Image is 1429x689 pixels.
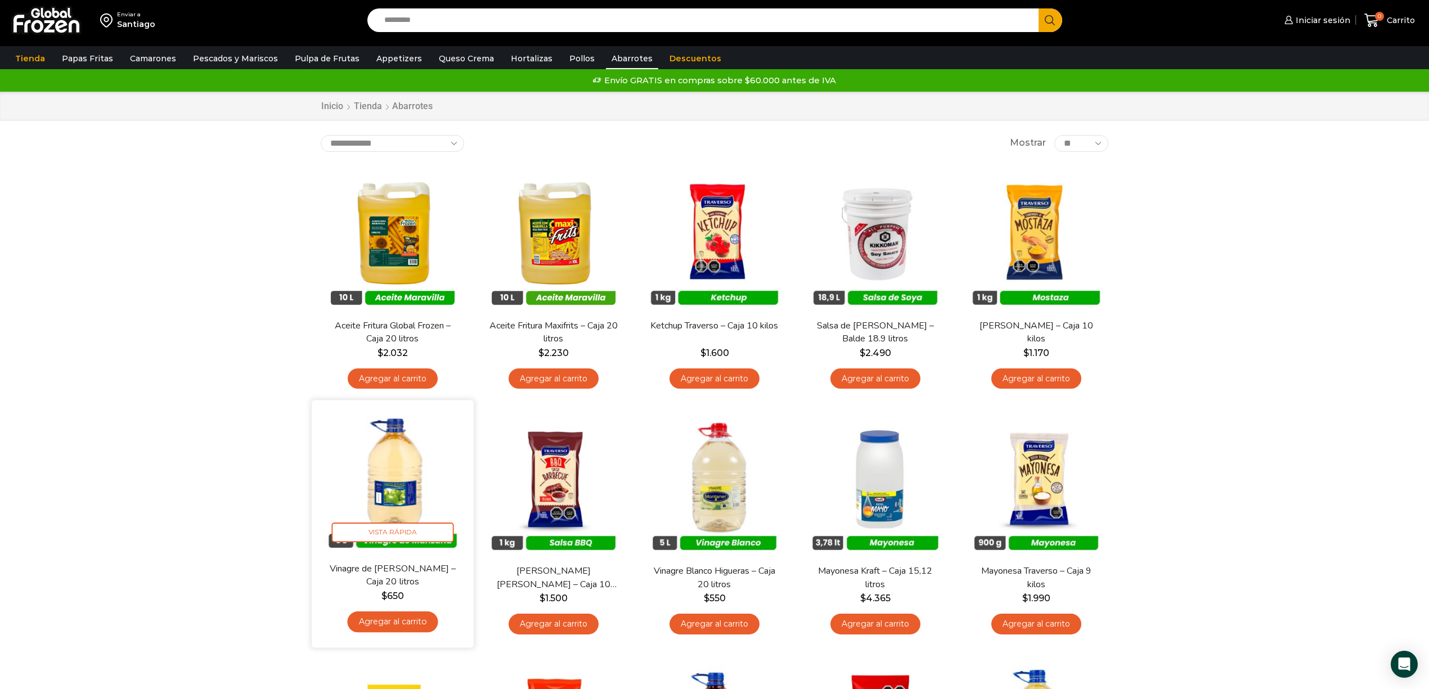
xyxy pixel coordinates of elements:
img: address-field-icon.svg [100,11,117,30]
bdi: 4.365 [860,593,891,604]
a: Agregar al carrito: “Salsa de Soya Kikkoman - Balde 18.9 litros” [830,368,920,389]
nav: Breadcrumb [321,100,433,113]
a: Papas Fritas [56,48,119,69]
bdi: 2.230 [538,348,569,358]
a: Agregar al carrito: “Aceite Fritura Global Frozen – Caja 20 litros” [348,368,438,389]
bdi: 1.990 [1022,593,1050,604]
bdi: 1.600 [700,348,729,358]
span: Mostrar [1010,137,1046,150]
button: Search button [1039,8,1062,32]
a: [PERSON_NAME] [PERSON_NAME] – Caja 10 kilos [489,565,618,591]
a: Agregar al carrito: “Aceite Fritura Maxifrits - Caja 20 litros” [509,368,599,389]
a: Queso Crema [433,48,500,69]
a: Inicio [321,100,344,113]
a: Pollos [564,48,600,69]
span: 0 [1375,12,1384,21]
span: Iniciar sesión [1293,15,1350,26]
div: Enviar a [117,11,155,19]
a: Camarones [124,48,182,69]
a: Agregar al carrito: “Mayonesa Kraft - Caja 15,12 litros” [830,614,920,634]
bdi: 2.032 [378,348,408,358]
a: Agregar al carrito: “Mayonesa Traverso - Caja 9 kilos” [991,614,1081,634]
span: $ [378,348,383,358]
span: $ [700,348,706,358]
a: Tienda [353,100,383,113]
a: Mayonesa Traverso – Caja 9 kilos [972,565,1101,591]
a: Iniciar sesión [1282,9,1350,31]
bdi: 1.500 [540,593,568,604]
bdi: 650 [381,591,404,601]
a: Tienda [10,48,51,69]
span: $ [704,593,709,604]
a: Salsa de [PERSON_NAME] – Balde 18.9 litros [811,319,940,345]
bdi: 1.170 [1023,348,1049,358]
span: $ [1022,593,1028,604]
span: $ [538,348,544,358]
a: Aceite Fritura Global Frozen – Caja 20 litros [328,319,457,345]
span: $ [860,593,866,604]
a: Descuentos [664,48,727,69]
bdi: 550 [704,593,726,604]
div: Santiago [117,19,155,30]
a: Vinagre Blanco Higueras – Caja 20 litros [650,565,779,591]
a: Mayonesa Kraft – Caja 15,12 litros [811,565,940,591]
a: Ketchup Traverso – Caja 10 kilos [650,319,779,332]
select: Pedido de la tienda [321,135,464,152]
a: Appetizers [371,48,428,69]
a: Vinagre de [PERSON_NAME] – Caja 20 litros [327,562,458,589]
a: Aceite Fritura Maxifrits – Caja 20 litros [489,319,618,345]
a: Agregar al carrito: “Mostaza Traverso - Caja 10 kilos” [991,368,1081,389]
span: $ [1023,348,1029,358]
span: $ [381,591,387,601]
a: Agregar al carrito: “Vinagre Blanco Higueras - Caja 20 litros” [669,614,760,634]
a: Agregar al carrito: “Vinagre de Manzana Higueras - Caja 20 litros” [347,611,438,632]
a: Pescados y Mariscos [187,48,284,69]
div: Open Intercom Messenger [1391,651,1418,678]
a: Pulpa de Frutas [289,48,365,69]
span: Vista Rápida [332,523,454,542]
a: Hortalizas [505,48,558,69]
a: Abarrotes [606,48,658,69]
h1: Abarrotes [392,101,433,111]
span: Carrito [1384,15,1415,26]
span: $ [540,593,545,604]
span: $ [860,348,865,358]
a: 0 Carrito [1361,7,1418,34]
a: Agregar al carrito: “Salsa Barbacue Traverso - Caja 10 kilos” [509,614,599,634]
bdi: 2.490 [860,348,891,358]
a: [PERSON_NAME] – Caja 10 kilos [972,319,1101,345]
a: Agregar al carrito: “Ketchup Traverso - Caja 10 kilos” [669,368,760,389]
